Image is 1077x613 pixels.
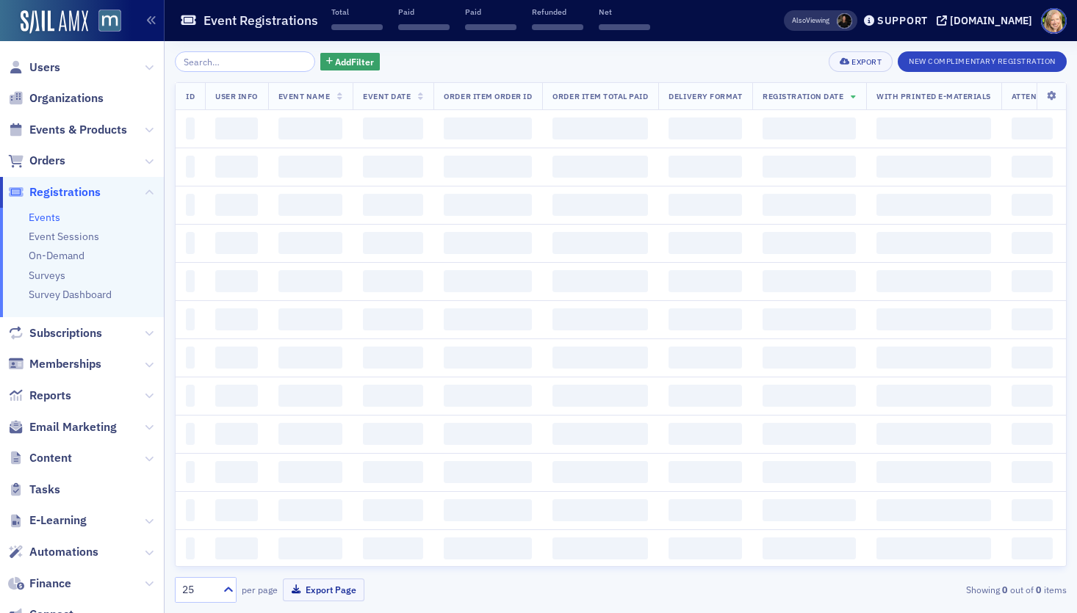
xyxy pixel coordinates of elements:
div: Showing out of items [779,583,1067,596]
a: Orders [8,153,65,169]
button: Export [829,51,893,72]
span: ‌ [876,156,991,178]
span: ‌ [669,385,742,407]
span: ‌ [599,24,650,30]
span: ‌ [876,194,991,216]
span: ‌ [363,194,423,216]
span: ‌ [669,423,742,445]
span: Organizations [29,90,104,106]
span: ‌ [876,499,991,521]
span: ‌ [331,24,383,30]
span: Events & Products [29,122,127,138]
span: ‌ [876,423,991,445]
a: Email Marketing [8,419,117,435]
span: ‌ [363,499,423,521]
span: ‌ [669,461,742,483]
span: ‌ [278,537,342,559]
button: [DOMAIN_NAME] [937,15,1037,26]
a: Registrations [8,184,101,200]
span: ‌ [552,156,648,178]
span: ‌ [186,499,195,521]
span: ‌ [552,117,648,139]
span: ‌ [763,423,856,445]
span: ‌ [465,24,516,30]
span: ‌ [1012,347,1053,369]
span: ‌ [215,156,258,178]
span: ‌ [552,194,648,216]
span: ‌ [278,499,342,521]
span: Event Name [278,91,330,101]
span: Event Date [363,91,411,101]
a: SailAMX [21,10,88,34]
span: ‌ [532,24,583,30]
span: ‌ [876,537,991,559]
a: Event Sessions [29,230,99,243]
span: Subscriptions [29,325,102,341]
span: Profile [1041,8,1067,34]
span: ‌ [186,537,195,559]
a: Automations [8,544,98,560]
span: ‌ [669,347,742,369]
span: ‌ [363,423,423,445]
span: ‌ [215,308,258,330]
span: ‌ [763,537,856,559]
span: ‌ [444,499,532,521]
div: Support [877,14,928,27]
span: ‌ [1012,194,1053,216]
span: ‌ [186,423,195,445]
span: ‌ [1012,537,1053,559]
span: ‌ [444,385,532,407]
a: Subscriptions [8,325,102,341]
span: Order Item Order ID [444,91,532,101]
span: ‌ [215,117,258,139]
a: Reports [8,388,71,404]
span: Attended [1012,91,1053,101]
a: On-Demand [29,249,84,262]
span: Tasks [29,482,60,498]
span: ‌ [1012,461,1053,483]
span: ‌ [763,232,856,254]
span: ‌ [444,156,532,178]
span: ‌ [363,537,423,559]
span: ‌ [186,156,195,178]
span: ‌ [669,308,742,330]
span: ‌ [552,499,648,521]
span: ‌ [278,117,342,139]
span: ‌ [763,194,856,216]
span: ‌ [763,117,856,139]
span: ‌ [1012,499,1053,521]
span: ‌ [876,461,991,483]
span: ‌ [669,194,742,216]
span: Reports [29,388,71,404]
span: ‌ [186,270,195,292]
span: ‌ [215,461,258,483]
span: ‌ [215,194,258,216]
span: ‌ [215,499,258,521]
span: ‌ [1012,423,1053,445]
span: ‌ [444,232,532,254]
span: ‌ [444,270,532,292]
span: ‌ [186,461,195,483]
span: Automations [29,544,98,560]
span: ‌ [763,347,856,369]
a: Tasks [8,482,60,498]
span: ‌ [444,308,532,330]
span: ‌ [669,117,742,139]
span: ‌ [669,270,742,292]
span: ‌ [669,537,742,559]
span: ‌ [763,461,856,483]
a: Content [8,450,72,466]
span: ‌ [363,308,423,330]
span: ‌ [444,347,532,369]
span: Registration Date [763,91,843,101]
span: ‌ [876,308,991,330]
span: ‌ [363,385,423,407]
a: Events [29,211,60,224]
div: Also [792,15,806,25]
span: Finance [29,576,71,592]
span: Memberships [29,356,101,372]
p: Total [331,7,383,17]
span: ID [186,91,195,101]
span: ‌ [669,232,742,254]
span: Delivery Format [669,91,742,101]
